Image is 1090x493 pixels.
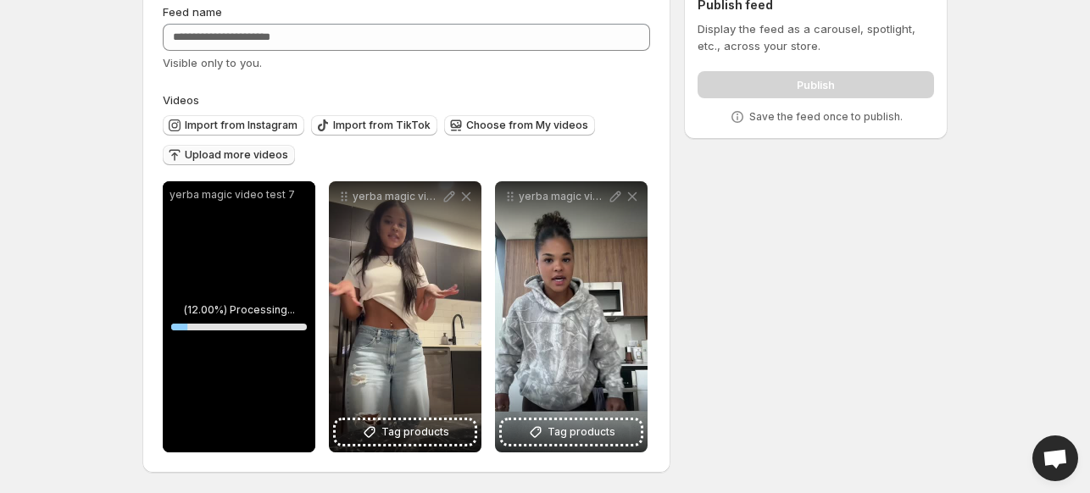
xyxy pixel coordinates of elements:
button: Import from TikTok [311,115,437,136]
p: yerba magic video test 7 [170,188,309,202]
p: yerba magic video test 6 [519,190,607,203]
span: Videos [163,93,199,107]
span: Import from Instagram [185,119,298,132]
div: yerba magic video test 8Tag products [329,181,481,452]
span: Upload more videos [185,148,288,162]
div: yerba magic video test 7(12.00%) Processing...12% [163,181,315,452]
span: Visible only to you. [163,56,262,69]
button: Tag products [336,420,475,444]
button: Upload more videos [163,145,295,165]
button: Tag products [502,420,641,444]
button: Choose from My videos [444,115,595,136]
div: yerba magic video test 6Tag products [495,181,648,452]
span: Tag products [381,424,449,440]
p: Display the feed as a carousel, spotlight, etc., across your store. [698,20,934,54]
span: Choose from My videos [466,119,588,132]
button: Import from Instagram [163,115,304,136]
div: Open chat [1032,435,1078,481]
p: yerba magic video test 8 [353,190,441,203]
p: Save the feed once to publish. [749,110,903,124]
span: Tag products [548,424,615,440]
span: Import from TikTok [333,119,431,132]
span: Feed name [163,5,222,19]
